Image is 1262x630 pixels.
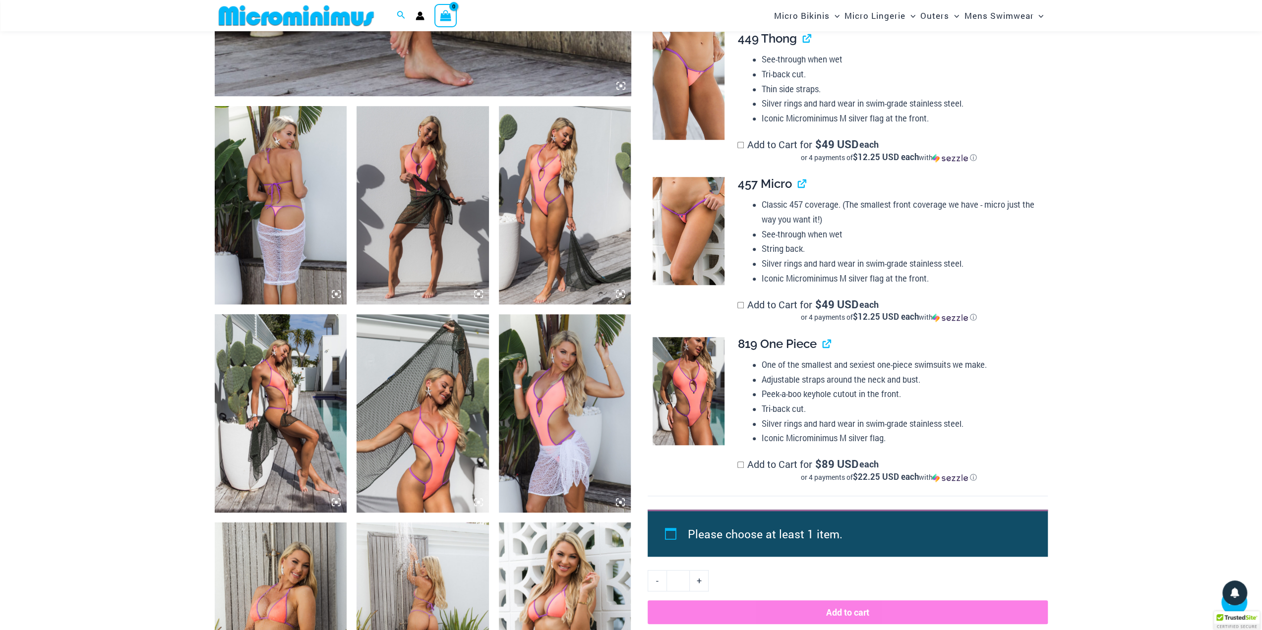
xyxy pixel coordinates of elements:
li: Peek-a-boo keyhole cutout in the front. [762,387,1039,401]
li: Classic 457 coverage. (The smallest front coverage we have - micro just the way you want it!) [762,197,1039,227]
li: Thin side straps. [762,82,1039,97]
li: String back. [762,241,1039,256]
li: See-through when wet [762,52,1039,67]
a: Search icon link [397,9,406,22]
button: Add to cart [648,600,1047,624]
span: Micro Bikinis [774,3,830,28]
a: Micro BikinisMenu ToggleMenu Toggle [772,3,842,28]
span: $ [815,457,822,471]
img: Wild Card Neon Bliss 312 Top 457 Micro 04 [653,177,724,285]
li: Silver rings and hard wear in swim-grade stainless steel. [762,256,1039,271]
span: $12.25 USD each [852,311,918,322]
span: Outers [920,3,949,28]
li: Tri-back cut. [762,67,1039,82]
img: Wild Card Neon Bliss 819 One Piece 04 [653,337,724,445]
li: Adjustable straps around the neck and bust. [762,372,1039,387]
label: Add to Cart for [737,458,1039,482]
a: Micro LingerieMenu ToggleMenu Toggle [842,3,918,28]
div: TrustedSite Certified [1214,611,1260,630]
input: Add to Cart for$49 USD eachor 4 payments of$12.25 USD eachwithSezzle Click to learn more about Se... [737,302,744,308]
img: Wild Card Neon Bliss 449 Thong 01 [653,32,724,140]
div: or 4 payments of$12.25 USD eachwithSezzle Click to learn more about Sezzle [737,312,1039,322]
img: Wild Card Neon Bliss 819 One Piece St Martin 5996 Sarong 04 [215,106,347,304]
input: Add to Cart for$89 USD eachor 4 payments of$22.25 USD eachwithSezzle Click to learn more about Se... [737,461,744,468]
img: Sezzle [932,473,968,482]
a: View Shopping Cart, empty [434,4,457,27]
img: MM SHOP LOGO FLAT [215,4,378,27]
label: Add to Cart for [737,138,1039,163]
label: Add to Cart for [737,298,1039,323]
img: Wild Card Neon Bliss 819 One Piece St Martin 5996 Sarong 07v2 [215,314,347,513]
span: 819 One Piece [737,337,816,351]
a: + [690,570,709,591]
div: or 4 payments of with [737,472,1039,482]
li: Tri-back cut. [762,401,1039,416]
nav: Site Navigation [770,1,1048,30]
span: 49 USD [815,139,858,149]
li: Iconic Microminimus M silver flag. [762,431,1039,446]
span: each [859,139,879,149]
span: Menu Toggle [1033,3,1043,28]
span: $ [815,297,822,311]
li: One of the smallest and sexiest one-piece swimsuits we make. [762,357,1039,372]
a: Account icon link [416,11,424,20]
img: Sezzle [932,313,968,322]
a: OutersMenu ToggleMenu Toggle [918,3,962,28]
span: Mens Swimwear [964,3,1033,28]
span: 457 Micro [737,176,791,191]
li: Iconic Microminimus M silver flag at the front. [762,271,1039,286]
span: 89 USD [815,459,858,469]
a: - [648,570,666,591]
li: Silver rings and hard wear in swim-grade stainless steel. [762,96,1039,111]
span: $22.25 USD each [852,471,918,482]
img: Wild Card Neon Bliss 819 One Piece St Martin 5996 Sarong 01 [499,314,631,513]
img: Sezzle [932,154,968,163]
div: or 4 payments of with [737,312,1039,322]
img: Wild Card Neon Bliss 819 One Piece St Martin 5996 Sarong 08 [499,106,631,304]
li: Silver rings and hard wear in swim-grade stainless steel. [762,416,1039,431]
input: Product quantity [666,570,690,591]
span: each [859,299,879,309]
li: Iconic Microminimus M silver flag at the front. [762,111,1039,126]
input: Add to Cart for$49 USD eachor 4 payments of$12.25 USD eachwithSezzle Click to learn more about Se... [737,142,744,148]
img: Wild Card Neon Bliss 819 One Piece St Martin 5996 Sarong 09 [357,314,489,513]
span: 449 Thong [737,31,796,46]
a: Mens SwimwearMenu ToggleMenu Toggle [962,3,1046,28]
li: Please choose at least 1 item. [688,522,1025,545]
div: or 4 payments of$22.25 USD eachwithSezzle Click to learn more about Sezzle [737,472,1039,482]
span: Menu Toggle [905,3,915,28]
li: See-through when wet [762,227,1039,242]
div: or 4 payments of$12.25 USD eachwithSezzle Click to learn more about Sezzle [737,153,1039,163]
span: Micro Lingerie [844,3,905,28]
div: or 4 payments of with [737,153,1039,163]
span: 49 USD [815,299,858,309]
span: Menu Toggle [949,3,959,28]
img: Wild Card Neon Bliss 819 One Piece St Martin 5996 Sarong 06 [357,106,489,304]
span: $ [815,137,822,151]
span: Menu Toggle [830,3,840,28]
span: each [859,459,879,469]
span: $12.25 USD each [852,151,918,163]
